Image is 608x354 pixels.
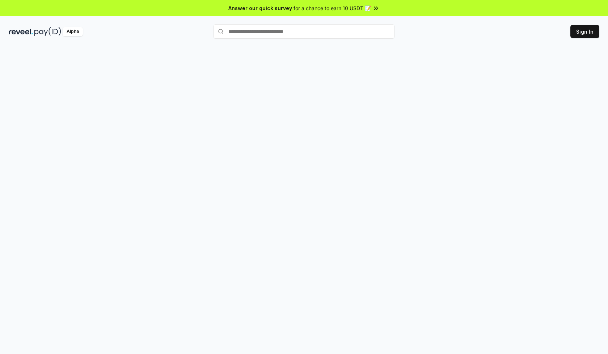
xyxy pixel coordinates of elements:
[228,4,292,12] span: Answer our quick survey
[9,27,33,36] img: reveel_dark
[570,25,599,38] button: Sign In
[294,4,371,12] span: for a chance to earn 10 USDT 📝
[63,27,83,36] div: Alpha
[34,27,61,36] img: pay_id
